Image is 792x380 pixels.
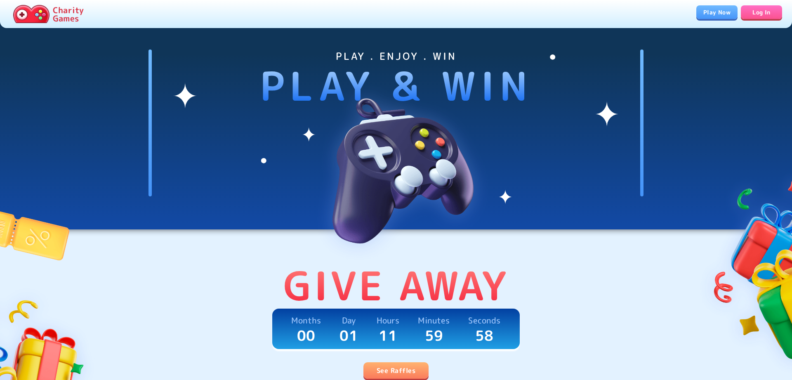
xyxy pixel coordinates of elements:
p: 58 [475,327,494,344]
p: Hours [377,314,400,327]
p: Months [291,314,321,327]
p: Day [342,314,356,327]
a: Play Now [696,5,738,19]
p: 00 [297,327,316,344]
img: hero-image [293,63,499,269]
p: Minutes [418,314,450,327]
p: Give Away [283,262,509,309]
p: 59 [425,327,443,344]
img: gifts [696,158,792,378]
p: Charity Games [53,6,84,22]
a: Charity Games [10,3,87,25]
p: Seconds [468,314,500,327]
img: Charity.Games [13,5,49,23]
p: 11 [379,327,397,344]
a: Months00Day01Hours11Minutes59Seconds58 [272,309,520,349]
a: Log In [741,5,782,19]
img: shines [173,50,619,210]
a: See Raffles [363,362,429,379]
p: 01 [339,327,358,344]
